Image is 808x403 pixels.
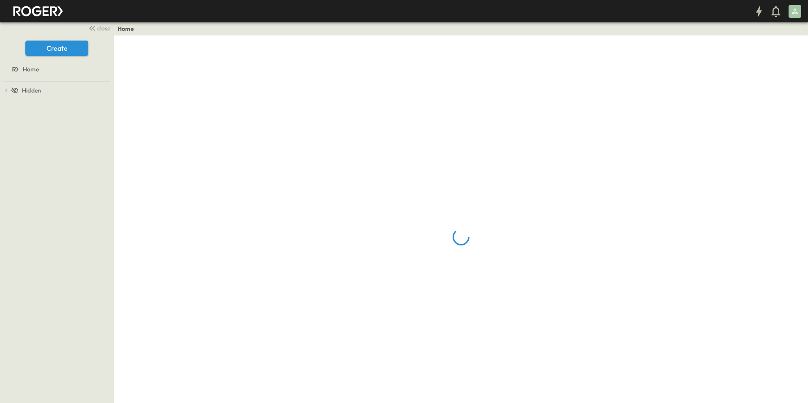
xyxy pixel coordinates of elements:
[2,63,110,75] a: Home
[25,41,88,56] button: Create
[97,24,110,33] span: close
[22,86,41,95] span: Hidden
[117,25,139,33] nav: breadcrumbs
[85,22,112,34] button: close
[23,65,39,74] span: Home
[117,25,134,33] a: Home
